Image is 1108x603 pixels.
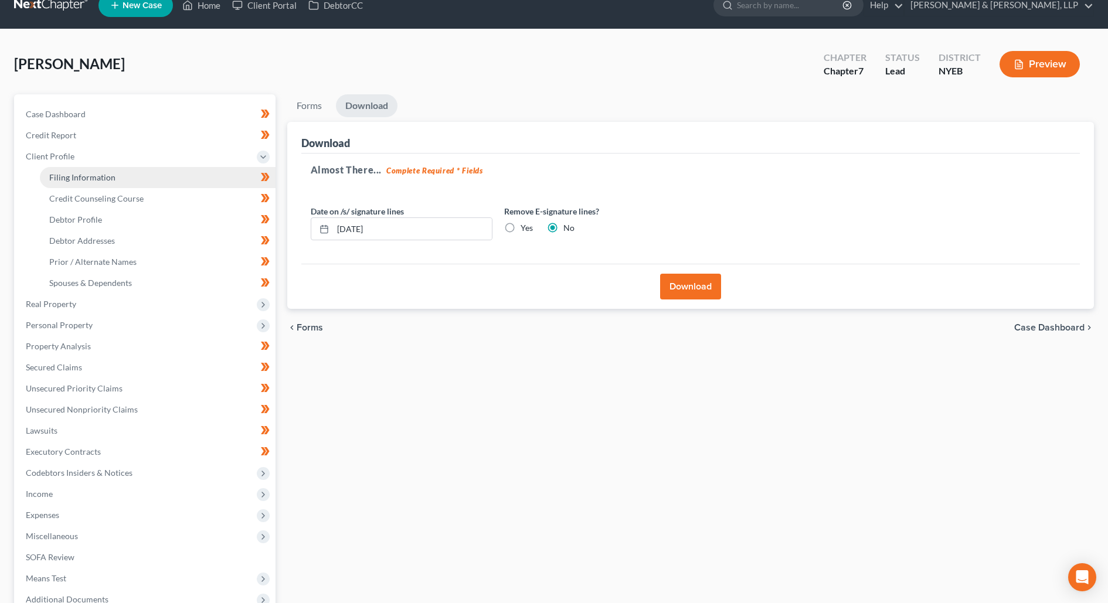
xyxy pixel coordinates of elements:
input: MM/DD/YYYY [333,218,492,240]
span: Case Dashboard [26,109,86,119]
div: Lead [885,64,920,78]
span: SOFA Review [26,552,74,562]
span: New Case [123,1,162,10]
span: Filing Information [49,172,115,182]
a: Unsecured Priority Claims [16,378,276,399]
a: Prior / Alternate Names [40,251,276,272]
span: Real Property [26,299,76,309]
span: Credit Report [26,130,76,140]
div: Open Intercom Messenger [1068,563,1096,591]
span: Secured Claims [26,362,82,372]
span: Credit Counseling Course [49,193,144,203]
a: Case Dashboard [16,104,276,125]
span: Spouses & Dependents [49,278,132,288]
span: Forms [297,323,323,332]
button: Preview [1000,51,1080,77]
div: Chapter [824,64,866,78]
label: Remove E-signature lines? [504,205,686,217]
span: [PERSON_NAME] [14,55,125,72]
a: SOFA Review [16,547,276,568]
a: Credit Counseling Course [40,188,276,209]
span: Prior / Alternate Names [49,257,137,267]
div: District [939,51,981,64]
span: Miscellaneous [26,531,78,541]
a: Secured Claims [16,357,276,378]
span: Personal Property [26,320,93,330]
a: Filing Information [40,167,276,188]
span: Property Analysis [26,341,91,351]
span: Debtor Profile [49,214,102,224]
i: chevron_left [287,323,297,332]
span: Lawsuits [26,425,57,435]
a: Case Dashboard chevron_right [1014,323,1094,332]
strong: Complete Required * Fields [386,166,483,175]
span: Executory Contracts [26,447,101,456]
label: Date on /s/ signature lines [311,205,404,217]
i: chevron_right [1085,323,1094,332]
div: Download [301,136,350,150]
button: chevron_left Forms [287,323,339,332]
span: Unsecured Nonpriority Claims [26,404,138,414]
span: Expenses [26,510,59,520]
a: Unsecured Nonpriority Claims [16,399,276,420]
a: Spouses & Dependents [40,272,276,294]
label: No [563,222,575,234]
a: Forms [287,94,331,117]
span: Codebtors Insiders & Notices [26,468,132,478]
span: 7 [858,65,864,76]
a: Debtor Addresses [40,230,276,251]
span: Debtor Addresses [49,236,115,246]
span: Means Test [26,573,66,583]
a: Download [336,94,397,117]
a: Property Analysis [16,336,276,357]
span: Case Dashboard [1014,323,1085,332]
a: Debtor Profile [40,209,276,230]
div: NYEB [939,64,981,78]
label: Yes [521,222,533,234]
div: Chapter [824,51,866,64]
span: Income [26,489,53,499]
a: Lawsuits [16,420,276,441]
a: Executory Contracts [16,441,276,462]
a: Credit Report [16,125,276,146]
span: Client Profile [26,151,74,161]
button: Download [660,274,721,299]
h5: Almost There... [311,163,1071,177]
span: Unsecured Priority Claims [26,383,123,393]
div: Status [885,51,920,64]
